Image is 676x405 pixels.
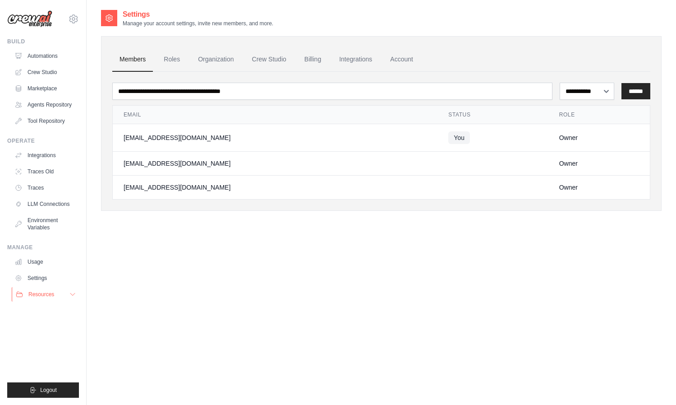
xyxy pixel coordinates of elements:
[11,148,79,163] a: Integrations
[11,181,79,195] a: Traces
[11,164,79,179] a: Traces Old
[123,20,273,27] p: Manage your account settings, invite new members, and more.
[7,382,79,398] button: Logout
[7,244,79,251] div: Manage
[332,47,379,72] a: Integrations
[113,106,437,124] th: Email
[297,47,328,72] a: Billing
[448,131,470,144] span: You
[11,65,79,79] a: Crew Studio
[124,133,427,142] div: [EMAIL_ADDRESS][DOMAIN_NAME]
[383,47,420,72] a: Account
[7,38,79,45] div: Build
[124,159,427,168] div: [EMAIL_ADDRESS][DOMAIN_NAME]
[40,386,57,394] span: Logout
[123,9,273,20] h2: Settings
[559,183,639,192] div: Owner
[7,10,52,28] img: Logo
[11,81,79,96] a: Marketplace
[11,255,79,269] a: Usage
[11,49,79,63] a: Automations
[12,287,80,302] button: Resources
[11,98,79,112] a: Agents Repository
[559,133,639,142] div: Owner
[156,47,187,72] a: Roles
[548,106,650,124] th: Role
[191,47,241,72] a: Organization
[437,106,548,124] th: Status
[11,213,79,235] a: Environment Variables
[559,159,639,168] div: Owner
[11,114,79,128] a: Tool Repository
[11,197,79,211] a: LLM Connections
[124,183,427,192] div: [EMAIL_ADDRESS][DOMAIN_NAME]
[11,271,79,285] a: Settings
[112,47,153,72] a: Members
[28,291,54,298] span: Resources
[245,47,294,72] a: Crew Studio
[7,137,79,144] div: Operate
